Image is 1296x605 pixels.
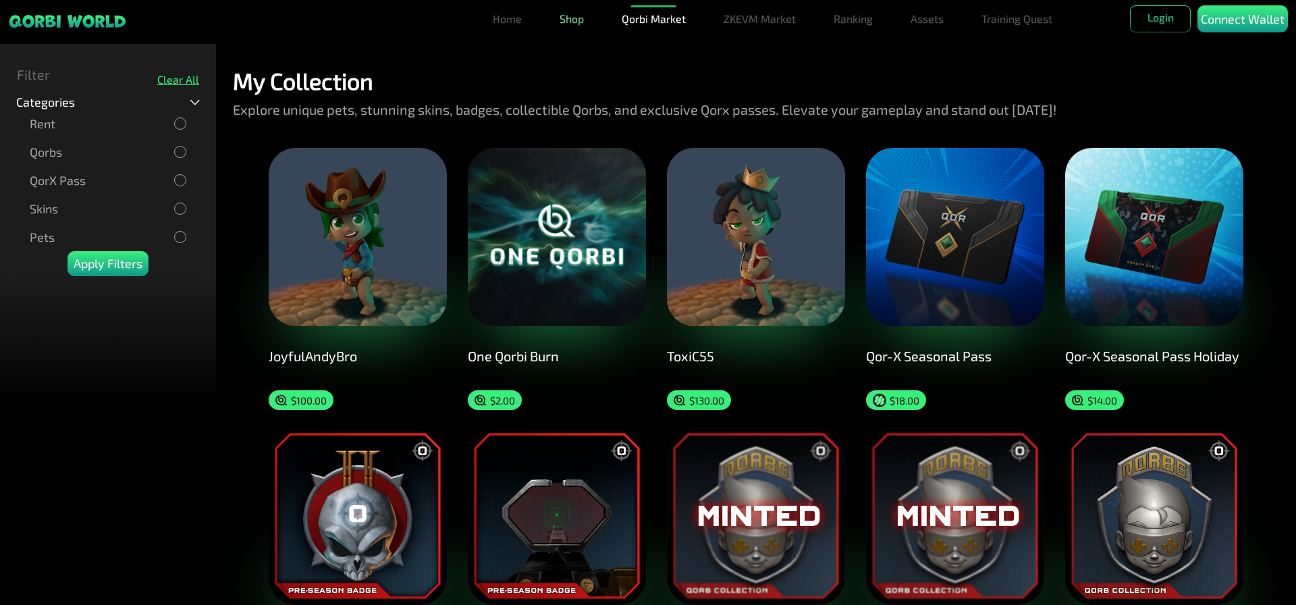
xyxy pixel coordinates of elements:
[1065,427,1243,605] img: Qorb Premier Badge
[866,148,1044,326] img: Qor-X Seasonal Pass
[487,5,527,32] a: Home
[667,427,845,605] img: Qorb Premier Badge
[490,394,515,406] p: $ 2.00
[74,255,142,273] p: Apply Filters
[866,427,1044,605] img: Qorb Premier Badge
[291,394,327,406] p: $ 100.00
[1065,148,1243,326] img: Qor-X Seasonal Pass Holiday
[616,5,691,32] a: Qorbi Market
[30,230,55,244] p: Pets
[30,117,55,131] p: Rent
[233,68,373,95] p: My Collection
[667,148,845,326] img: ToxiC55
[157,73,199,86] div: Clear All
[667,348,846,364] div: ToxiC55
[30,202,58,216] p: Skins
[689,394,724,406] p: $ 130.00
[269,148,447,326] img: JoyfulAndyBro
[905,5,949,32] a: Assets
[269,427,447,605] img: Platinum Rookie Bronze Level 2
[1087,394,1117,406] p: $ 14.00
[30,145,62,159] p: Qorbs
[890,394,919,406] p: $ 18.00
[866,348,1045,364] div: Qor-X Seasonal Pass
[269,348,448,364] div: JoyfulAndyBro
[233,95,1056,124] p: Explore unique pets, stunning skins, badges, collectible Qorbs, and exclusive Qorx passes. Elevat...
[828,5,878,32] a: Ranking
[468,348,647,364] div: One Qorbi Burn
[468,148,646,326] img: One Qorbi Burn
[976,5,1058,32] a: Training Quest
[718,5,801,32] a: ZKEVM Market
[1201,10,1285,28] p: Connect Wallet
[30,174,86,188] p: QorX Pass
[17,64,50,84] p: Filter
[1130,5,1191,32] button: Login
[468,427,646,605] img: Green One-Tap Sight
[16,95,75,109] p: Categories
[554,5,589,32] a: Shop
[1065,348,1244,364] div: Qor-X Seasonal Pass Holiday
[8,14,127,29] img: sticky brand-logo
